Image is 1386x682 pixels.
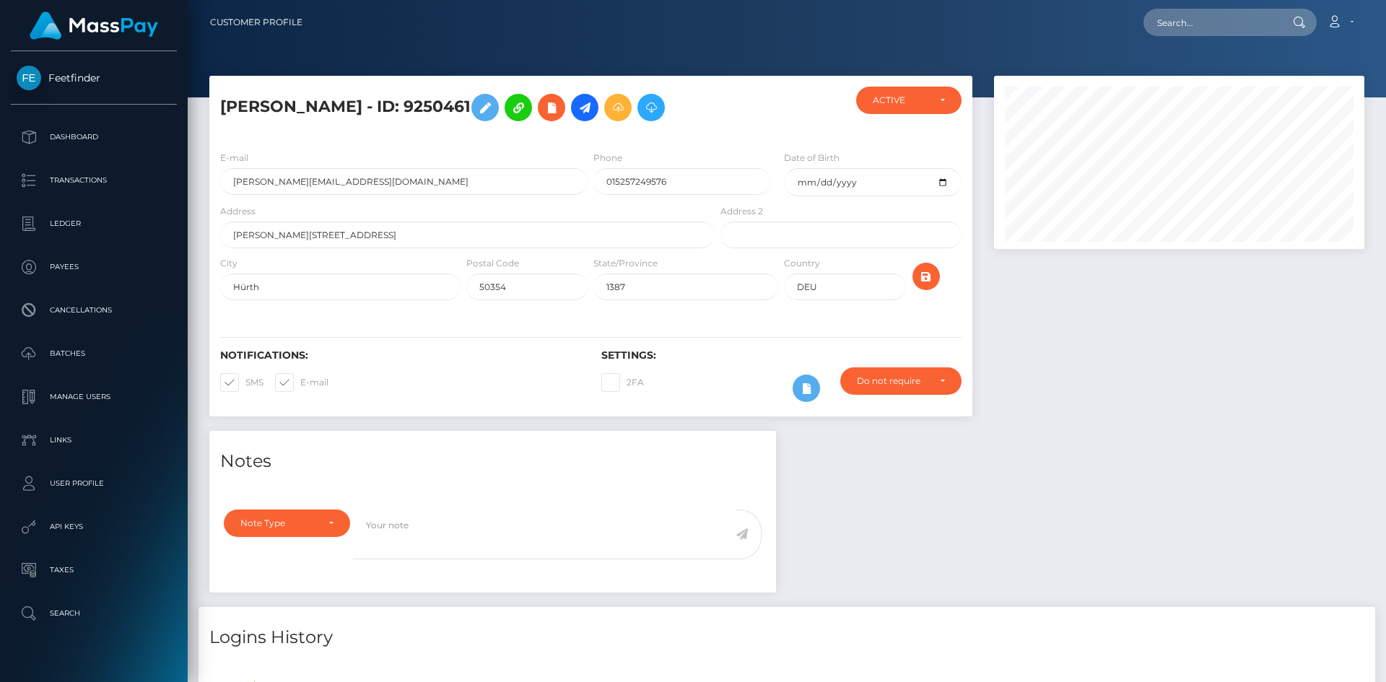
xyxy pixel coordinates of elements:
p: User Profile [17,473,171,494]
button: ACTIVE [856,87,962,114]
a: Customer Profile [210,7,302,38]
a: Search [11,595,177,631]
label: SMS [220,373,263,392]
p: Manage Users [17,386,171,408]
h4: Notes [220,449,765,474]
a: Dashboard [11,119,177,155]
label: 2FA [601,373,644,392]
span: Feetfinder [11,71,177,84]
a: Payees [11,249,177,285]
div: ACTIVE [873,95,928,106]
p: Cancellations [17,300,171,321]
a: Initiate Payout [571,94,598,121]
a: API Keys [11,509,177,545]
button: Do not require [840,367,962,395]
a: Cancellations [11,292,177,328]
p: Links [17,429,171,451]
label: City [220,257,237,270]
a: Ledger [11,206,177,242]
p: Ledger [17,213,171,235]
img: Feetfinder [17,66,41,90]
a: Taxes [11,552,177,588]
p: Transactions [17,170,171,191]
p: Batches [17,343,171,364]
p: Dashboard [17,126,171,148]
h5: [PERSON_NAME] - ID: 9250461 [220,87,707,128]
h6: Settings: [601,349,961,362]
label: Phone [593,152,622,165]
label: E-mail [220,152,248,165]
button: Note Type [224,510,350,537]
input: Search... [1143,9,1279,36]
p: Payees [17,256,171,278]
label: Date of Birth [784,152,840,165]
a: Transactions [11,162,177,198]
label: Address [220,205,256,218]
h4: Logins History [209,625,1364,650]
p: Search [17,603,171,624]
label: Country [784,257,820,270]
h6: Notifications: [220,349,580,362]
a: User Profile [11,465,177,502]
p: API Keys [17,516,171,538]
a: Batches [11,336,177,372]
img: MassPay Logo [30,12,158,40]
div: Do not require [857,375,928,387]
a: Manage Users [11,379,177,415]
label: Address 2 [720,205,763,218]
div: Note Type [240,517,317,529]
label: Postal Code [466,257,519,270]
label: State/Province [593,257,658,270]
label: E-mail [275,373,328,392]
p: Taxes [17,559,171,581]
a: Links [11,422,177,458]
